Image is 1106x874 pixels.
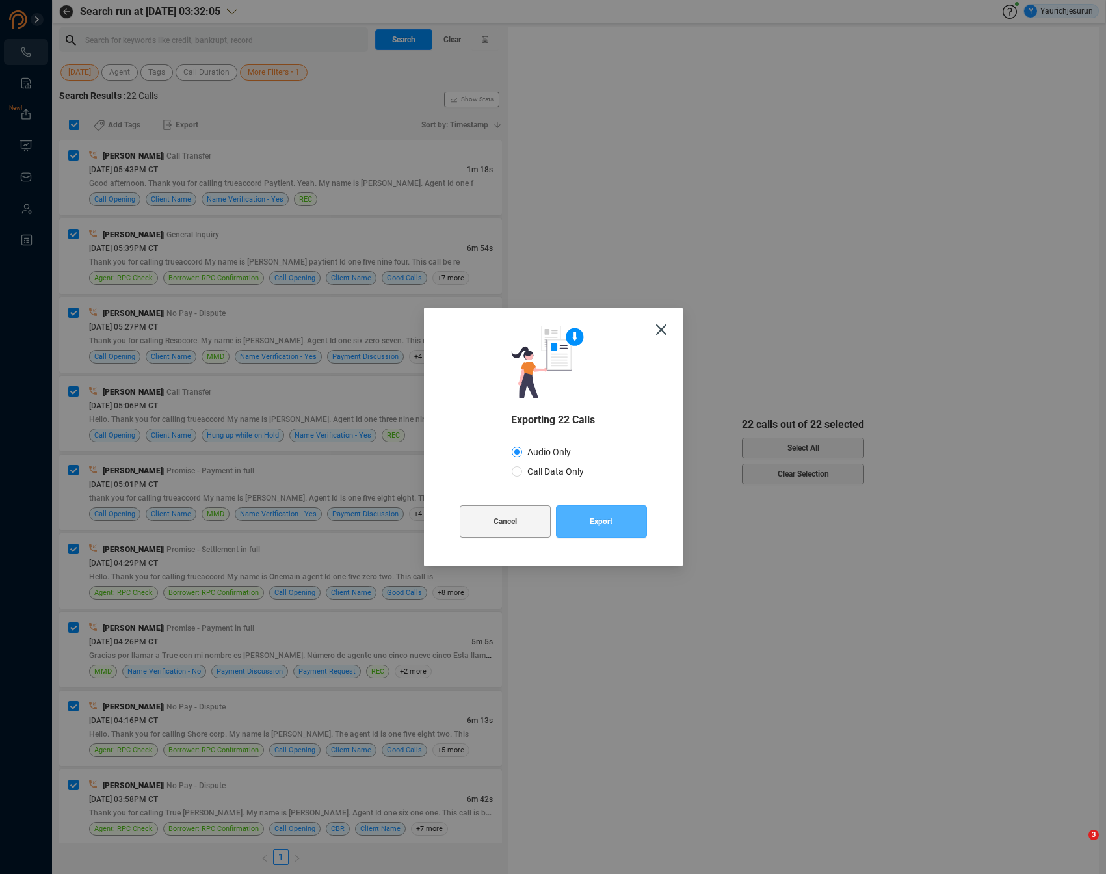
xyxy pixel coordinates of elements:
[511,412,595,428] span: Exporting 22 Calls
[640,308,683,351] button: Close
[590,505,612,538] span: Export
[1062,830,1093,861] iframe: Intercom live chat
[494,505,517,538] span: Cancel
[460,505,551,538] button: Cancel
[522,447,576,457] span: Audio Only
[1088,830,1099,840] span: 3
[556,505,647,538] button: Export
[522,466,589,477] span: Call Data Only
